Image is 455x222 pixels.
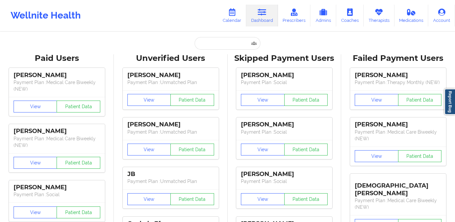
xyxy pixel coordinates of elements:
p: Payment Plan : Unmatched Plan [127,178,214,185]
button: View [14,157,57,169]
div: Paid Users [5,53,109,64]
button: View [14,206,57,218]
div: JB [127,170,214,178]
p: Payment Plan : Medical Care Biweekly (NEW) [355,129,441,142]
div: [PERSON_NAME] [241,121,328,128]
a: Dashboard [246,5,278,26]
div: [PERSON_NAME] [127,71,214,79]
p: Payment Plan : Medical Care Biweekly (NEW) [14,135,100,149]
p: Payment Plan : Medical Care Biweekly (NEW) [355,197,441,210]
button: View [14,101,57,112]
button: Patient Data [170,193,214,205]
div: [PERSON_NAME] [241,170,328,178]
button: View [127,193,171,205]
button: Patient Data [57,101,100,112]
div: [PERSON_NAME] [14,184,100,191]
div: [PERSON_NAME] [14,127,100,135]
p: Payment Plan : Social [241,178,328,185]
button: Patient Data [57,206,100,218]
div: Unverified Users [118,53,223,64]
p: Payment Plan : Social [241,79,328,86]
button: Patient Data [398,94,442,106]
a: Report Bug [444,89,455,115]
button: View [241,193,285,205]
a: Medications [394,5,429,26]
button: View [241,94,285,106]
div: [DEMOGRAPHIC_DATA][PERSON_NAME] [355,177,441,197]
button: Patient Data [284,193,328,205]
div: [PERSON_NAME] [127,121,214,128]
a: Calendar [218,5,246,26]
p: Payment Plan : Medical Care Biweekly (NEW) [14,79,100,92]
button: View [355,150,398,162]
a: Prescribers [278,5,311,26]
div: [PERSON_NAME] [355,121,441,128]
button: Patient Data [170,144,214,155]
div: Skipped Payment Users [232,53,337,64]
button: Patient Data [170,94,214,106]
a: Coaches [336,5,364,26]
a: Account [428,5,455,26]
button: View [127,144,171,155]
button: Patient Data [57,157,100,169]
div: [PERSON_NAME] [241,71,328,79]
div: [PERSON_NAME] [14,71,100,79]
p: Payment Plan : Therapy Monthly (NEW) [355,79,441,86]
button: View [241,144,285,155]
p: Payment Plan : Unmatched Plan [127,79,214,86]
button: View [127,94,171,106]
button: Patient Data [398,150,442,162]
button: View [355,94,398,106]
a: Admins [310,5,336,26]
div: Failed Payment Users [346,53,450,64]
p: Payment Plan : Unmatched Plan [127,129,214,135]
p: Payment Plan : Social [14,191,100,198]
p: Payment Plan : Social [241,129,328,135]
button: Patient Data [284,144,328,155]
div: [PERSON_NAME] [355,71,441,79]
a: Therapists [364,5,394,26]
button: Patient Data [284,94,328,106]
